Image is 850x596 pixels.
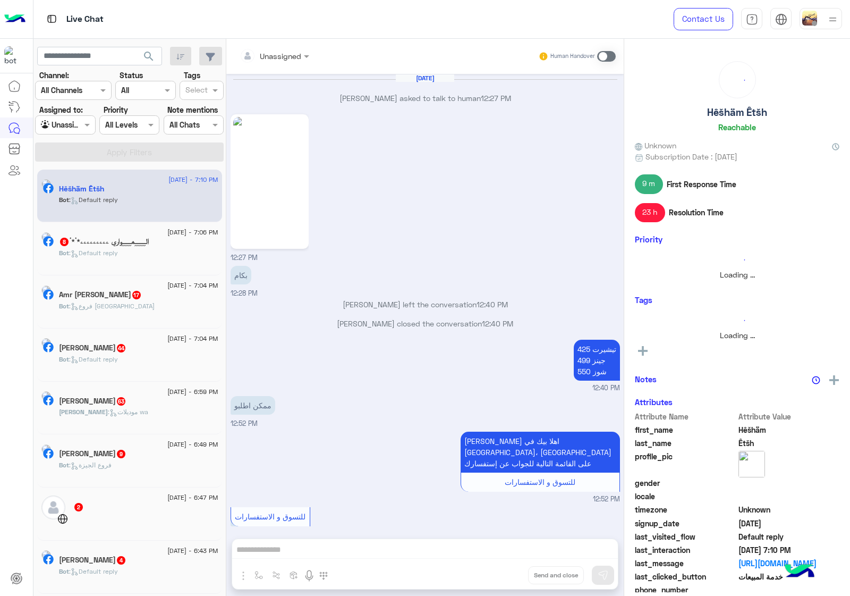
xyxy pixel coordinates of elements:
img: Facebook [43,342,54,352]
span: [DATE] - 6:59 PM [167,387,218,397]
img: picture [41,391,51,401]
img: picture [41,444,51,454]
span: Unknown [635,140,676,151]
span: 12:40 PM [592,383,620,393]
label: Assigned to: [39,104,83,115]
h6: Notes [635,374,657,384]
img: Facebook [43,289,54,300]
span: [DATE] - 6:49 PM [167,440,218,449]
img: Facebook [43,395,54,406]
span: 9 [117,450,125,458]
img: tab [775,13,787,26]
p: Live Chat [66,12,104,27]
span: 2025-08-14T16:10:37.954Z [738,544,840,556]
small: Human Handover [550,52,595,61]
span: signup_date [635,518,736,529]
p: [PERSON_NAME] asked to talk to human [231,93,620,104]
div: loading... [722,64,753,95]
h6: Reachable [718,122,756,132]
img: WebChat [57,514,68,524]
h5: Amr Rafat [59,290,142,299]
span: 12:27 PM [231,254,258,262]
img: 483748159_1303812837510261_4633697472528163127_n.jpg [233,117,306,246]
h5: Mohamed Abden [59,449,126,458]
span: : Default reply [69,249,118,257]
span: Resolution Time [669,207,724,218]
span: gender [635,477,736,489]
span: Subscription Date : [DATE] [645,151,737,162]
img: tab [746,13,758,26]
span: [DATE] - 7:04 PM [167,281,218,290]
span: 23 h [635,203,665,222]
span: : موديلات wa [108,408,148,416]
span: last_name [635,438,736,449]
span: خدمة المبيعات [738,571,840,582]
div: Select [184,84,208,98]
span: timezone [635,504,736,515]
img: picture [41,286,51,295]
h5: Hêšhäm Êtšh [59,184,104,194]
span: search [142,50,155,63]
span: last_interaction [635,544,736,556]
span: : Default reply [69,196,118,204]
span: 12:40 PM [477,300,508,309]
img: Facebook [43,448,54,459]
img: profile [826,13,839,26]
h6: Priority [635,234,662,244]
img: Facebook [43,183,54,194]
span: 12:27 PM [481,94,511,103]
img: picture [738,451,765,477]
button: Send and close [528,566,584,584]
span: Bot [59,355,69,363]
h6: [DATE] [396,74,454,82]
a: [URL][DOMAIN_NAME] [738,558,840,569]
span: 12:52 PM [231,419,258,427]
span: Loading ... [720,270,755,279]
span: [DATE] - 7:04 PM [167,334,218,343]
span: : Default reply [69,567,118,575]
img: picture [41,550,51,560]
span: للتسوق و الاستفسارات [505,477,575,486]
p: 16/3/2025, 12:52 PM [231,396,275,415]
span: : فروع [GEOGRAPHIC_DATA] [69,302,155,310]
span: last_clicked_button [635,571,736,582]
img: userImage [802,11,817,26]
h5: Hêšhäm Êtšh [707,106,767,119]
span: Bot [59,461,69,469]
span: Default reply [738,531,840,542]
img: notes [812,376,820,384]
span: 2 [74,503,83,511]
img: Logo [4,8,25,30]
img: picture [41,179,51,189]
span: First Response Time [667,179,736,190]
span: Bot [59,249,69,257]
span: Bot [59,196,69,204]
span: 4 [117,556,125,565]
label: Channel: [39,70,69,81]
h6: Tags [635,295,839,305]
button: Apply Filters [35,142,224,162]
span: Bot [59,567,69,575]
span: 17 [132,291,141,299]
div: loading... [637,250,837,269]
label: Status [120,70,143,81]
img: defaultAdmin.png [41,496,65,519]
span: [DATE] - 6:47 PM [167,493,218,502]
span: null [738,477,840,489]
img: picture [41,338,51,348]
span: Hêšhäm [738,424,840,435]
span: Êtšh [738,438,840,449]
span: للتسوق و الاستفسارات [235,512,305,521]
a: tab [741,8,762,30]
span: : فروع الجيزة [69,461,112,469]
span: 2025-03-15T16:04:45.614Z [738,518,840,529]
span: locale [635,491,736,502]
p: [PERSON_NAME] left the conversation [231,299,620,310]
span: null [738,491,840,502]
span: Bot [59,302,69,310]
p: [PERSON_NAME] closed the conversation [231,318,620,329]
h5: Abo Youssef [59,556,126,565]
span: [PERSON_NAME] [59,408,108,416]
label: Tags [184,70,200,81]
p: 16/3/2025, 12:28 PM [231,266,251,284]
